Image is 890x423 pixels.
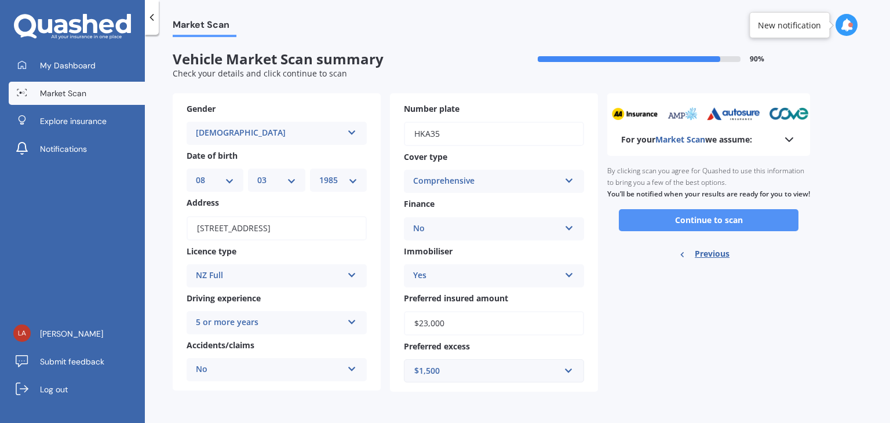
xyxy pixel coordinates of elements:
span: Preferred insured amount [404,293,508,304]
span: Submit feedback [40,356,104,367]
img: amp_sm.png [666,107,698,121]
a: Market Scan [9,82,145,105]
span: Driving experience [187,293,261,304]
a: Submit feedback [9,350,145,373]
span: My Dashboard [40,60,96,71]
span: Notifications [40,143,87,155]
span: Immobiliser [404,246,453,257]
span: Log out [40,384,68,395]
b: For your we assume: [621,134,752,145]
img: cd23c06b67734557117d9137a0f13149 [13,324,31,342]
span: Vehicle Market Scan summary [173,51,491,68]
span: Finance [404,199,435,210]
span: Address [187,198,219,209]
div: No [196,363,342,377]
div: NZ Full [196,269,342,283]
span: Cover type [404,151,447,162]
div: 5 or more years [196,316,342,330]
div: New notification [758,19,821,31]
button: Continue to scan [619,209,798,231]
span: Market Scan [173,19,236,35]
a: Log out [9,378,145,401]
span: 90 % [750,55,764,63]
a: Notifications [9,137,145,161]
img: autosure_sm.webp [706,107,760,121]
a: Explore insurance [9,110,145,133]
span: [PERSON_NAME] [40,328,103,340]
img: aa_sm.webp [611,107,658,121]
span: Check your details and click continue to scan [173,68,347,79]
span: Market Scan [40,87,86,99]
div: [DEMOGRAPHIC_DATA] [196,126,342,140]
span: Explore insurance [40,115,107,127]
span: Market Scan [655,134,705,145]
span: Accidents/claims [187,340,254,351]
span: Gender [187,103,216,114]
div: By clicking scan you agree for Quashed to use this information to bring you a few of the best opt... [607,156,810,209]
div: No [413,222,560,236]
a: [PERSON_NAME] [9,322,145,345]
div: $1,500 [414,364,560,377]
span: Licence type [187,246,236,257]
span: Number plate [404,103,459,114]
span: Date of birth [187,150,238,161]
a: My Dashboard [9,54,145,77]
div: Yes [413,269,560,283]
div: Comprehensive [413,174,560,188]
b: You’ll be notified when your results are ready for you to view! [607,189,810,199]
img: cove_sm.webp [769,107,809,121]
span: Previous [695,245,729,262]
span: Preferred excess [404,341,470,352]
